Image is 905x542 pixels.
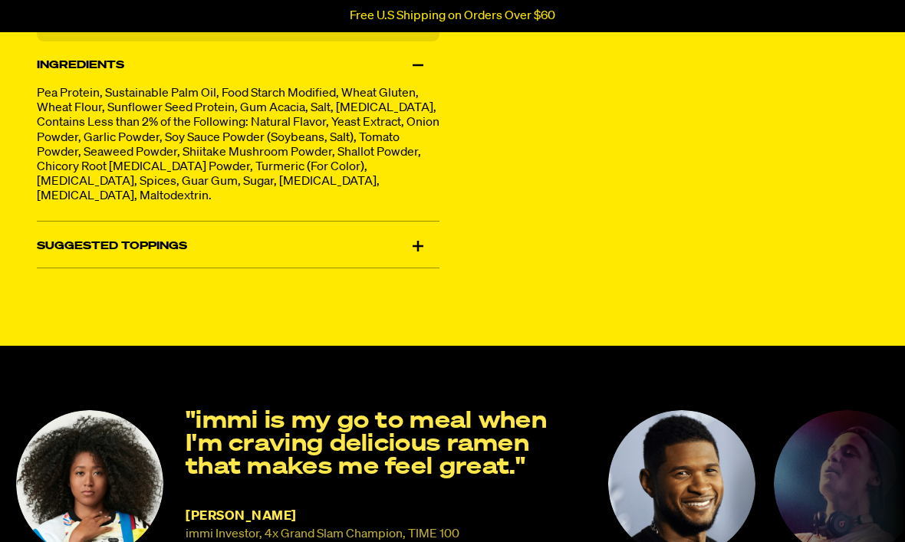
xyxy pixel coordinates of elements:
[37,225,439,268] div: Suggested Toppings
[186,411,589,480] p: "immi is my go to meal when I'm craving delicious ramen that makes me feel great."
[37,44,439,87] div: Ingredients
[186,511,297,524] span: [PERSON_NAME]
[350,9,555,23] p: Free U.S Shipping on Orders Over $60
[37,87,439,205] p: Pea Protein, Sustainable Palm Oil, Food Starch Modified, Wheat Gluten, Wheat Flour, Sunflower See...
